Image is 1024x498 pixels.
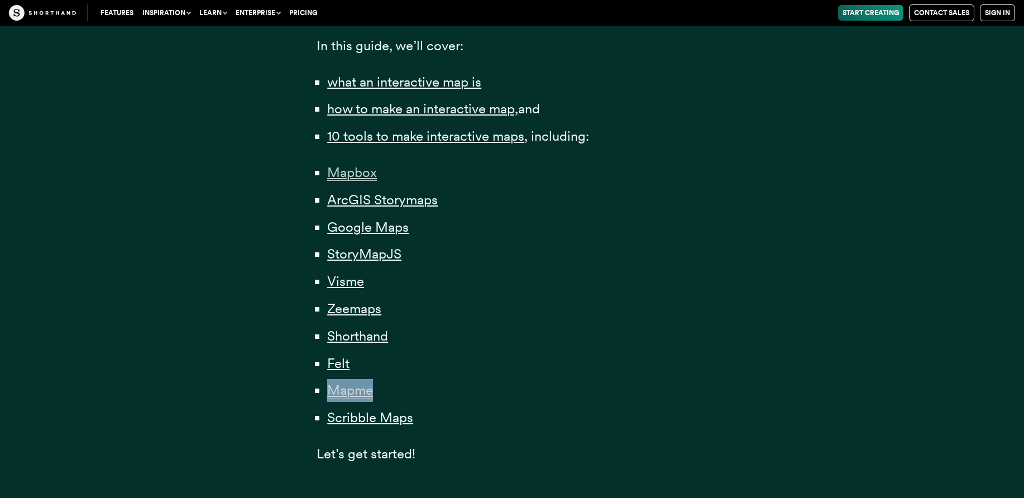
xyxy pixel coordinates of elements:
button: Learn [195,5,231,21]
span: In this guide, we’ll cover: [317,37,463,54]
a: Shorthand [327,328,388,344]
a: Mapme [327,382,373,398]
a: Contact Sales [909,4,974,21]
a: how to make an interactive map, [327,100,518,117]
span: Mapme [327,382,373,399]
a: Scribble Maps [327,409,413,425]
button: Enterprise [231,5,285,21]
span: , including: [524,128,589,144]
a: Pricing [285,5,322,21]
span: and [518,100,540,117]
button: Inspiration [138,5,195,21]
img: The Craft [9,5,76,21]
a: Visme [327,273,364,289]
span: Let’s get started! [317,446,415,462]
a: ArcGIS Storymaps [327,191,438,208]
a: StoryMapJS [327,246,401,262]
a: Google Maps [327,219,409,235]
a: 10 tools to make interactive maps [327,128,524,144]
a: Sign in [980,4,1015,21]
a: what an interactive map is [327,74,481,90]
span: Mapbox [327,164,377,181]
a: Start Creating [838,5,903,21]
a: Mapbox [327,164,377,180]
a: Zeemaps [327,300,381,317]
a: Felt [327,355,350,371]
a: Features [96,5,138,21]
